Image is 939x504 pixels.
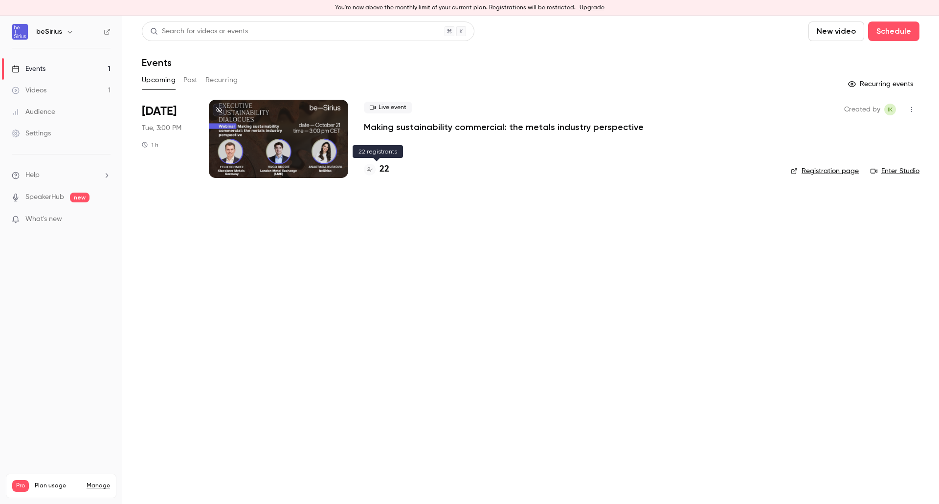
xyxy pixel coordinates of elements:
a: Upgrade [580,4,604,12]
a: Manage [87,482,110,490]
div: Settings [12,129,51,138]
div: Search for videos or events [150,26,248,37]
button: Upcoming [142,72,176,88]
span: Live event [364,102,412,113]
button: Schedule [868,22,919,41]
a: Making sustainability commercial: the metals industry perspective [364,121,644,133]
span: What's new [25,214,62,224]
button: Recurring events [844,76,919,92]
div: 1 h [142,141,158,149]
div: Audience [12,107,55,117]
span: IK [888,104,893,115]
div: Oct 21 Tue, 3:00 PM (Europe/Amsterdam) [142,100,193,178]
a: SpeakerHub [25,192,64,202]
a: Enter Studio [871,166,919,176]
h1: Events [142,57,172,68]
span: Irina Kuzminykh [884,104,896,115]
span: Plan usage [35,482,81,490]
a: 22 [364,163,389,176]
button: Recurring [205,72,238,88]
div: Events [12,64,45,74]
span: Pro [12,480,29,492]
span: new [70,193,89,202]
span: Help [25,170,40,180]
img: beSirius [12,24,28,40]
h6: beSirius [36,27,62,37]
button: New video [808,22,864,41]
a: Registration page [791,166,859,176]
span: Created by [844,104,880,115]
span: [DATE] [142,104,177,119]
span: Tue, 3:00 PM [142,123,181,133]
li: help-dropdown-opener [12,170,111,180]
h4: 22 [380,163,389,176]
div: Videos [12,86,46,95]
button: Past [183,72,198,88]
